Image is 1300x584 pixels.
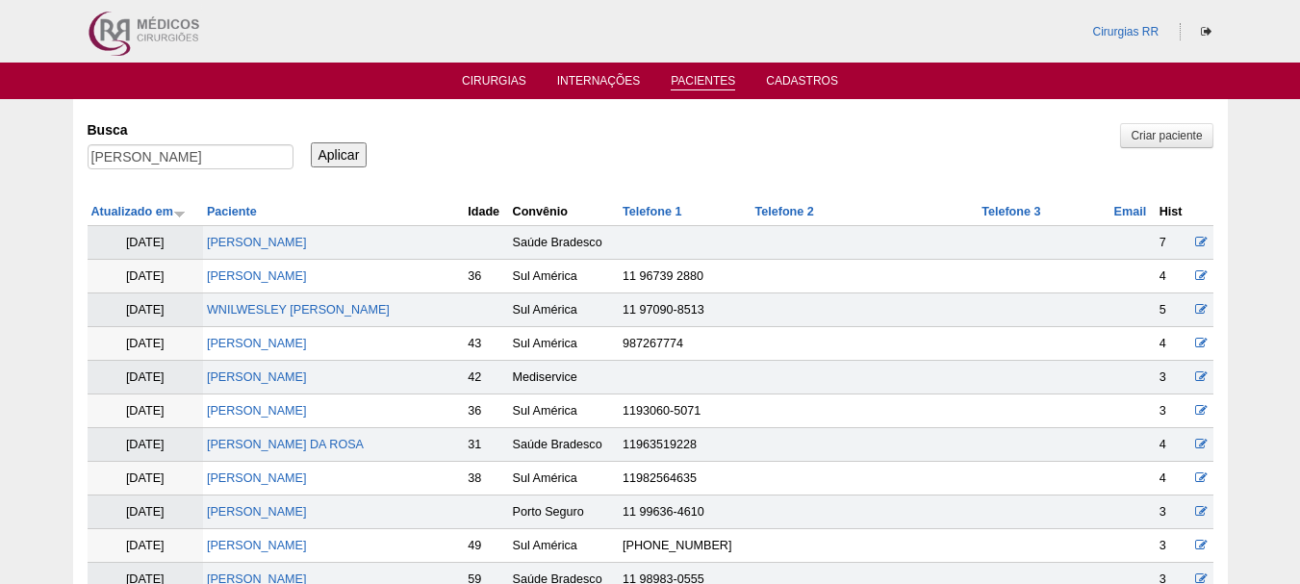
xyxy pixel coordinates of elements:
td: 3 [1156,394,1190,428]
a: Criar paciente [1120,123,1212,148]
a: Cirurgias RR [1092,25,1159,38]
a: [PERSON_NAME] [207,370,307,384]
a: [PERSON_NAME] [207,471,307,485]
td: 11963519228 [619,428,751,462]
td: 4 [1156,428,1190,462]
td: Sul América [509,260,619,293]
td: 38 [464,462,508,495]
td: 31 [464,428,508,462]
a: Atualizado em [91,205,186,218]
a: [PERSON_NAME] [207,269,307,283]
td: 3 [1156,495,1190,529]
td: 3 [1156,361,1190,394]
input: Digite os termos que você deseja procurar. [88,144,293,169]
a: [PERSON_NAME] DA ROSA [207,438,364,451]
td: [DATE] [88,226,203,260]
td: 49 [464,529,508,563]
td: Sul América [509,327,619,361]
td: Saúde Bradesco [509,226,619,260]
a: WNILWESLEY [PERSON_NAME] [207,303,390,317]
td: [DATE] [88,260,203,293]
a: Cirurgias [462,74,526,93]
a: [PERSON_NAME] [207,404,307,418]
td: 4 [1156,260,1190,293]
label: Busca [88,120,293,140]
td: [DATE] [88,394,203,428]
td: 36 [464,260,508,293]
th: Hist [1156,198,1190,226]
td: 987267774 [619,327,751,361]
td: 4 [1156,462,1190,495]
td: Sul América [509,462,619,495]
a: [PERSON_NAME] [207,539,307,552]
td: 11 99636-4610 [619,495,751,529]
td: 5 [1156,293,1190,327]
input: Aplicar [311,142,368,167]
td: 42 [464,361,508,394]
td: 11982564635 [619,462,751,495]
img: ordem crescente [173,207,186,219]
td: [DATE] [88,361,203,394]
a: Telefone 2 [754,205,813,218]
a: [PERSON_NAME] [207,337,307,350]
td: 4 [1156,327,1190,361]
td: [DATE] [88,529,203,563]
a: Cadastros [766,74,838,93]
a: Paciente [207,205,257,218]
td: 1193060-5071 [619,394,751,428]
td: 36 [464,394,508,428]
a: Telefone 1 [623,205,681,218]
td: 11 96739 2880 [619,260,751,293]
td: [DATE] [88,293,203,327]
th: Idade [464,198,508,226]
td: 7 [1156,226,1190,260]
td: [DATE] [88,428,203,462]
a: [PERSON_NAME] [207,236,307,249]
td: 43 [464,327,508,361]
a: Internações [557,74,641,93]
a: [PERSON_NAME] [207,505,307,519]
td: Sul América [509,293,619,327]
td: Porto Seguro [509,495,619,529]
td: Sul América [509,394,619,428]
td: Saúde Bradesco [509,428,619,462]
a: Pacientes [671,74,735,90]
i: Sair [1201,26,1211,38]
td: [DATE] [88,495,203,529]
a: Email [1114,205,1147,218]
td: Mediservice [509,361,619,394]
td: 3 [1156,529,1190,563]
td: Sul América [509,529,619,563]
td: [DATE] [88,327,203,361]
td: [DATE] [88,462,203,495]
td: 11 97090-8513 [619,293,751,327]
td: [PHONE_NUMBER] [619,529,751,563]
a: Telefone 3 [981,205,1040,218]
th: Convênio [509,198,619,226]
